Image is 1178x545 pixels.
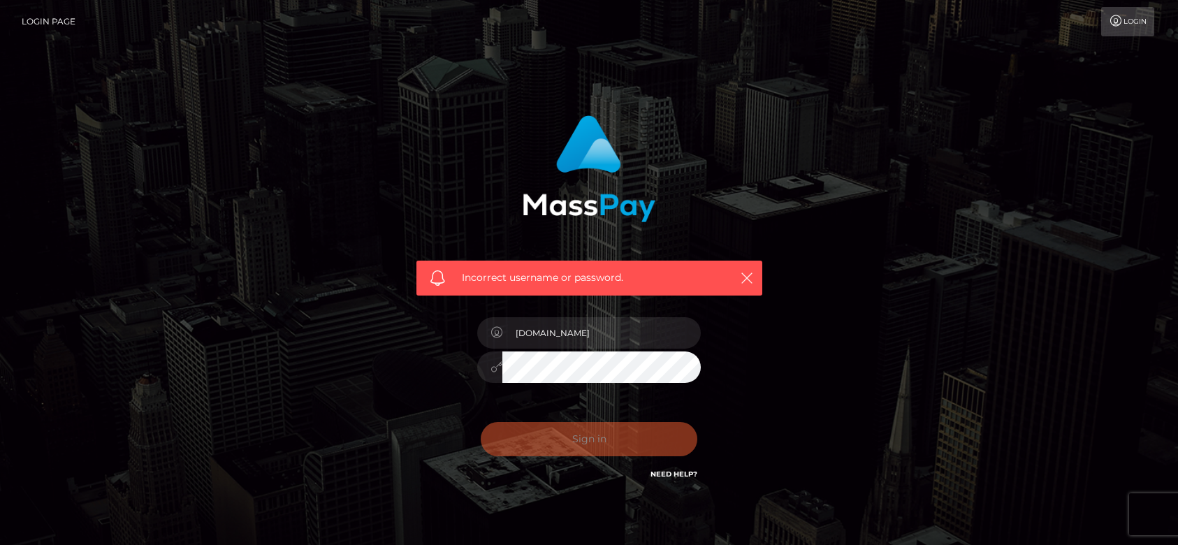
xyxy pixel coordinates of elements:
img: MassPay Login [523,115,655,222]
span: Incorrect username or password. [462,270,717,285]
a: Need Help? [650,470,697,479]
input: Username... [502,317,701,349]
a: Login [1101,7,1154,36]
a: Login Page [22,7,75,36]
